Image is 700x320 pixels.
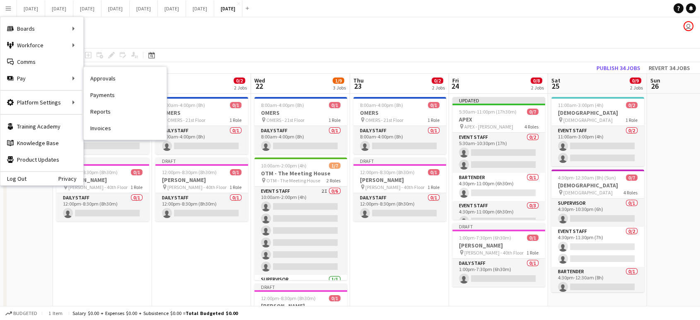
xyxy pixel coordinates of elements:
[432,85,445,91] div: 2 Jobs
[353,109,446,116] h3: OMERS
[353,158,446,221] app-job-card: Draft12:00pm-8:30pm (8h30m)0/1[PERSON_NAME] [PERSON_NAME] - 40th Floor1 RoleDaily Staff0/112:00pm...
[452,77,459,84] span: Fri
[353,176,446,184] h3: [PERSON_NAME]
[558,175,616,181] span: 4:30pm-12:30am (8h) (Sun)
[162,102,205,108] span: 8:00am-4:00pm (8h)
[464,124,513,130] span: APEX - [PERSON_NAME]
[0,94,83,111] div: Platform Settings
[558,102,603,108] span: 11:00am-3:00pm (4h)
[551,77,560,84] span: Sat
[0,118,83,135] a: Training Academy
[253,81,265,91] span: 22
[254,109,347,116] h3: OMERS
[0,70,83,87] div: Pay
[333,85,346,91] div: 3 Jobs
[155,193,248,221] app-card-role: Daily Staff0/112:00pm-8:30pm (8h30m)
[328,117,340,123] span: 1 Role
[158,0,186,17] button: [DATE]
[452,223,545,230] div: Draft
[63,169,118,175] span: 12:00pm-8:30pm (8h30m)
[229,184,241,190] span: 1 Role
[261,295,316,301] span: 12:00pm-8:30pm (8h30m)
[230,102,241,108] span: 0/1
[333,78,344,84] span: 1/9
[84,120,167,136] a: Invoices
[360,169,415,175] span: 12:00pm-8:30pm (8h30m)
[626,175,637,181] span: 0/7
[84,70,167,87] a: Approvals
[329,102,340,108] span: 0/1
[353,158,446,164] div: Draft
[254,302,347,310] h3: [PERSON_NAME]
[428,169,439,175] span: 0/1
[13,310,37,316] span: Budgeted
[46,310,65,316] span: 1 item
[155,97,248,154] app-job-card: 8:00am-4:00pm (8h)0/1OMERS OMERS - 21st Floor1 RoleDaily Staff0/18:00am-4:00pm (8h)
[452,97,545,104] div: Updated
[0,151,83,168] a: Product Updates
[130,184,142,190] span: 1 Role
[73,0,101,17] button: [DATE]
[56,176,149,184] h3: [PERSON_NAME]
[254,77,265,84] span: Wed
[551,170,644,292] app-job-card: 4:30pm-12:30am (8h) (Sun)0/7[DEMOGRAPHIC_DATA] [DEMOGRAPHIC_DATA]4 RolesSupervisor0/14:30pm-10:30...
[563,189,613,196] span: [DEMOGRAPHIC_DATA]
[254,187,347,275] app-card-role: Event Staff2I0/610:00am-2:00pm (4h)
[186,310,238,316] span: Total Budgeted $0.00
[254,158,347,280] app-job-card: 10:00am-2:00pm (4h)1/7OTM - The Meeting House OTM - The Meeting House2 RolesEvent Staff2I0/610:00...
[162,169,217,175] span: 12:00pm-8:30pm (8h30m)
[551,199,644,227] app-card-role: Supervisor0/14:30pm-10:30pm (6h)
[186,0,214,17] button: [DATE]
[254,97,347,154] app-job-card: 8:00am-4:00pm (8h)0/1OMERS OMERS - 21st Floor1 RoleDaily Staff0/18:00am-4:00pm (8h)
[626,102,637,108] span: 0/2
[551,126,644,166] app-card-role: Event Staff0/211:00am-3:00pm (4h)
[531,78,542,84] span: 0/8
[101,0,130,17] button: [DATE]
[452,133,545,173] app-card-role: Event Staff0/25:30am-10:30pm (17h)
[229,117,241,123] span: 1 Role
[452,201,545,253] app-card-role: Event Staff0/34:30pm-11:00pm (6h30m)
[645,63,693,73] button: Revert 34 jobs
[452,223,545,287] div: Draft1:00pm-7:30pm (6h30m)0/1[PERSON_NAME] [PERSON_NAME] - 40th Floor1 RoleDaily Staff0/11:00pm-7...
[4,309,39,318] button: Budgeted
[353,97,446,154] app-job-card: 8:00am-4:00pm (8h)0/1OMERS OMERS - 21st Floor1 RoleDaily Staff0/18:00am-4:00pm (8h)
[130,0,158,17] button: [DATE]
[452,173,545,201] app-card-role: Bartender0/14:30pm-11:00pm (6h30m)
[625,117,637,123] span: 1 Role
[45,0,73,17] button: [DATE]
[551,97,644,166] app-job-card: 11:00am-3:00pm (4h)0/2[DEMOGRAPHIC_DATA] [DEMOGRAPHIC_DATA]1 RoleEvent Staff0/211:00am-3:00pm (4h)
[234,78,245,84] span: 0/2
[0,175,27,182] a: Log Out
[452,97,545,220] app-job-card: Updated5:30am-11:00pm (17h30m)0/7APEX APEX - [PERSON_NAME]4 RolesEvent Staff0/25:30am-10:30pm (17...
[84,103,167,120] a: Reports
[531,85,544,91] div: 2 Jobs
[155,176,248,184] h3: [PERSON_NAME]
[56,193,149,221] app-card-role: Daily Staff0/112:00pm-8:30pm (8h30m)
[254,284,347,290] div: Draft
[266,117,304,123] span: OMERS - 21st Floor
[167,117,205,123] span: OMERS - 21st Floor
[563,117,613,123] span: [DEMOGRAPHIC_DATA]
[452,259,545,287] app-card-role: Daily Staff0/11:00pm-7:30pm (6h30m)
[526,250,538,256] span: 1 Role
[329,162,340,169] span: 1/7
[427,184,439,190] span: 1 Role
[261,162,307,169] span: 10:00am-2:00pm (4h)
[365,117,403,123] span: OMERS - 21st Floor
[452,242,545,249] h3: [PERSON_NAME]
[551,227,644,267] app-card-role: Event Staff0/24:30pm-11:30pm (7h)
[352,81,364,91] span: 23
[84,87,167,103] a: Payments
[550,81,560,91] span: 25
[167,184,227,190] span: [PERSON_NAME] - 40th Floor
[155,158,248,221] app-job-card: Draft12:00pm-8:30pm (8h30m)0/1[PERSON_NAME] [PERSON_NAME] - 40th Floor1 RoleDaily Staff0/112:00pm...
[524,124,538,130] span: 4 Roles
[527,109,538,115] span: 0/7
[427,117,439,123] span: 1 Role
[0,53,83,70] a: Comms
